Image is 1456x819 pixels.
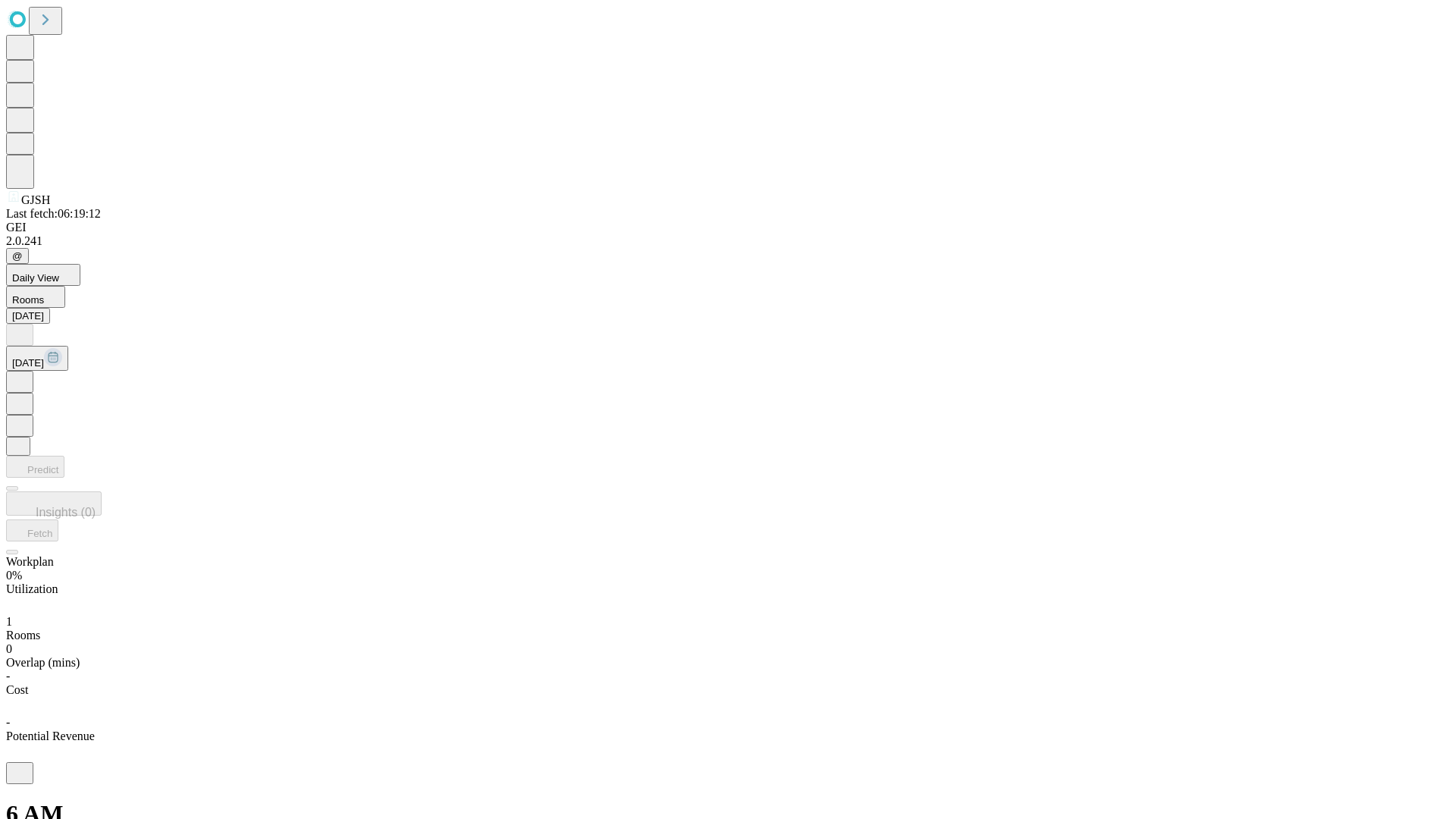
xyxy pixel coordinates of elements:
button: [DATE] [6,346,68,371]
span: 1 [6,615,12,628]
span: Rooms [6,629,40,642]
div: GEI [6,221,1450,234]
span: - [6,670,10,682]
button: Predict [6,456,64,478]
button: Rooms [6,286,65,308]
span: Cost [6,683,28,696]
button: @ [6,248,29,264]
span: 0% [6,569,22,582]
button: Fetch [6,519,58,541]
span: Daily View [12,272,59,284]
span: @ [12,250,23,262]
span: 0 [6,642,12,655]
span: GJSH [21,193,50,206]
span: Overlap (mins) [6,656,80,669]
span: Rooms [12,294,44,306]
button: [DATE] [6,308,50,324]
span: - [6,716,10,729]
div: 2.0.241 [6,234,1450,248]
span: Workplan [6,555,54,568]
span: Potential Revenue [6,730,95,742]
span: Utilization [6,582,58,595]
span: [DATE] [12,357,44,369]
button: Insights (0) [6,491,102,516]
span: Insights (0) [36,506,96,519]
button: Daily View [6,264,80,286]
span: Last fetch: 06:19:12 [6,207,101,220]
